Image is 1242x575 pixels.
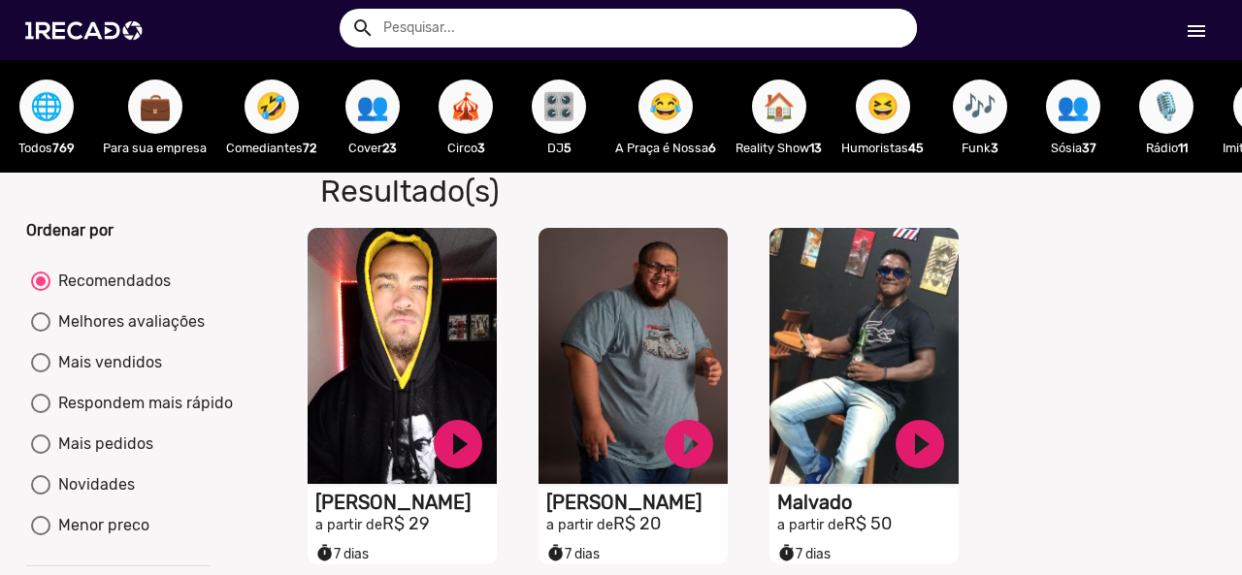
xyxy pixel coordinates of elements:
[943,139,1017,157] p: Funk
[255,80,288,134] span: 🤣
[50,310,205,334] div: Melhores avaliações
[315,491,497,514] h1: [PERSON_NAME]
[1178,141,1188,155] b: 11
[546,491,728,514] h1: [PERSON_NAME]
[777,491,959,514] h1: Malvado
[344,10,378,44] button: Example home icon
[708,141,716,155] b: 6
[356,80,389,134] span: 👥
[564,141,572,155] b: 5
[50,432,153,456] div: Mais pedidos
[891,415,949,473] a: play_circle_filled
[660,415,718,473] a: play_circle_filled
[908,141,924,155] b: 45
[1150,80,1183,134] span: 🎙️
[50,351,162,374] div: Mais vendidos
[50,514,149,537] div: Menor preco
[649,80,682,134] span: 😂
[953,80,1007,134] button: 🎶
[449,80,482,134] span: 🎪
[856,80,910,134] button: 😆
[763,80,796,134] span: 🏠
[546,539,565,562] i: timer
[777,539,796,562] i: timer
[245,80,299,134] button: 🤣
[336,139,409,157] p: Cover
[308,228,497,484] video: S1RECADO vídeos dedicados para fãs e empresas
[777,544,796,562] small: timer
[964,80,997,134] span: 🎶
[315,546,369,562] span: 7 dias
[1057,80,1090,134] span: 👥
[477,141,485,155] b: 3
[226,139,316,157] p: Comediantes
[539,228,728,484] video: S1RECADO vídeos dedicados para fãs e empresas
[139,80,172,134] span: 💼
[777,546,831,562] span: 7 dias
[615,139,716,157] p: A Praça é Nossa
[315,514,497,535] h2: R$ 29
[546,544,565,562] small: timer
[26,221,114,240] b: Ordenar por
[866,80,899,134] span: 😆
[752,80,806,134] button: 🏠
[429,139,503,157] p: Circo
[382,141,397,155] b: 23
[315,544,334,562] small: timer
[809,141,822,155] b: 13
[991,141,998,155] b: 3
[546,514,728,535] h2: R$ 20
[30,80,63,134] span: 🌐
[315,517,382,533] small: a partir de
[532,80,586,134] button: 🎛️
[306,173,893,209] h1: Resultado(s)
[315,539,334,562] i: timer
[19,80,74,134] button: 🌐
[50,270,171,293] div: Recomendados
[103,139,207,157] p: Para sua empresa
[546,517,613,533] small: a partir de
[1139,80,1193,134] button: 🎙️
[1129,139,1203,157] p: Rádio
[841,139,924,157] p: Humoristas
[546,546,600,562] span: 7 dias
[1046,80,1100,134] button: 👥
[777,517,844,533] small: a partir de
[1185,19,1208,43] mat-icon: Início
[429,415,487,473] a: play_circle_filled
[351,16,375,40] mat-icon: Example home icon
[50,392,233,415] div: Respondem mais rápido
[345,80,400,134] button: 👥
[369,9,917,48] input: Pesquisar...
[303,141,316,155] b: 72
[10,139,83,157] p: Todos
[52,141,75,155] b: 769
[128,80,182,134] button: 💼
[50,473,135,496] div: Novidades
[769,228,959,484] video: S1RECADO vídeos dedicados para fãs e empresas
[1036,139,1110,157] p: Sósia
[542,80,575,134] span: 🎛️
[735,139,822,157] p: Reality Show
[1082,141,1096,155] b: 37
[638,80,693,134] button: 😂
[777,514,959,535] h2: R$ 50
[439,80,493,134] button: 🎪
[522,139,596,157] p: DJ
